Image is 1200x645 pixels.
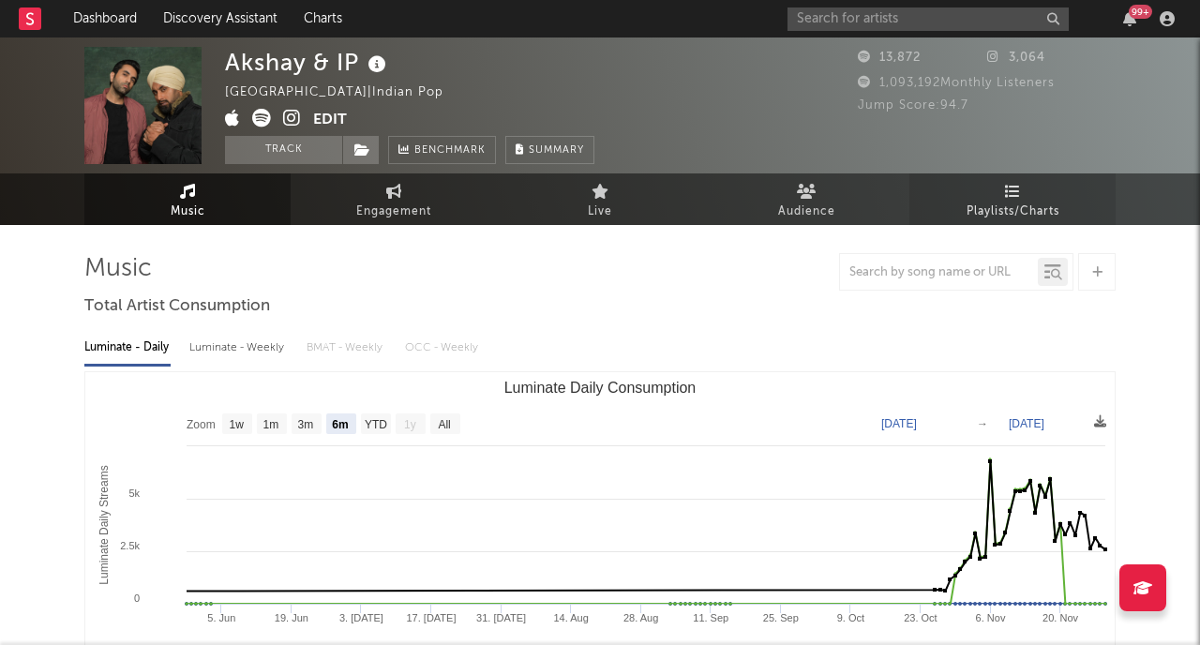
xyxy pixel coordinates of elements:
[97,465,111,584] text: Luminate Daily Streams
[128,487,140,499] text: 5k
[438,418,450,431] text: All
[404,418,416,431] text: 1y
[225,136,342,164] button: Track
[837,612,864,623] text: 9. Oct
[858,52,921,64] span: 13,872
[840,265,1038,280] input: Search by song name or URL
[763,612,799,623] text: 25. Sep
[414,140,486,162] span: Benchmark
[225,47,391,78] div: Akshay & IP
[120,540,140,551] text: 2.5k
[189,332,288,364] div: Luminate - Weekly
[388,136,496,164] a: Benchmark
[505,136,594,164] button: Summary
[225,82,465,104] div: [GEOGRAPHIC_DATA] | Indian Pop
[778,201,835,223] span: Audience
[703,173,909,225] a: Audience
[298,418,314,431] text: 3m
[858,77,1055,89] span: 1,093,192 Monthly Listeners
[476,612,526,623] text: 31. [DATE]
[623,612,658,623] text: 28. Aug
[693,612,728,623] text: 11. Sep
[207,612,235,623] text: 5. Jun
[275,612,308,623] text: 19. Jun
[339,612,383,623] text: 3. [DATE]
[171,201,205,223] span: Music
[84,173,291,225] a: Music
[84,332,171,364] div: Luminate - Daily
[1009,417,1044,430] text: [DATE]
[787,7,1069,31] input: Search for artists
[976,612,1006,623] text: 6. Nov
[904,612,937,623] text: 23. Oct
[977,417,988,430] text: →
[356,201,431,223] span: Engagement
[553,612,588,623] text: 14. Aug
[1123,11,1136,26] button: 99+
[858,99,968,112] span: Jump Score: 94.7
[84,295,270,318] span: Total Artist Consumption
[332,418,348,431] text: 6m
[909,173,1116,225] a: Playlists/Charts
[134,592,140,604] text: 0
[313,109,347,132] button: Edit
[881,417,917,430] text: [DATE]
[529,145,584,156] span: Summary
[187,418,216,431] text: Zoom
[365,418,387,431] text: YTD
[967,201,1059,223] span: Playlists/Charts
[497,173,703,225] a: Live
[263,418,279,431] text: 1m
[987,52,1045,64] span: 3,064
[504,380,697,396] text: Luminate Daily Consumption
[291,173,497,225] a: Engagement
[1042,612,1078,623] text: 20. Nov
[406,612,456,623] text: 17. [DATE]
[588,201,612,223] span: Live
[230,418,245,431] text: 1w
[1129,5,1152,19] div: 99 +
